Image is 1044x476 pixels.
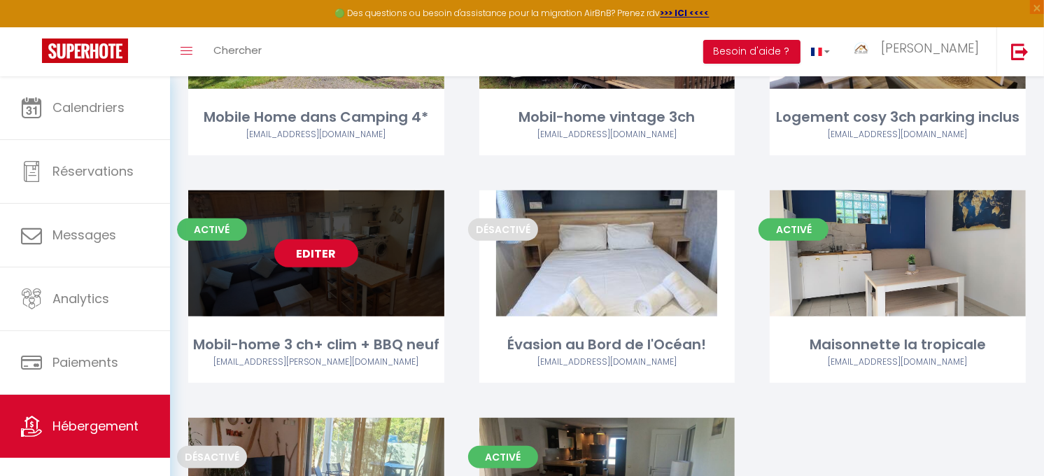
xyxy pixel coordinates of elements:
[52,99,125,116] span: Calendriers
[468,446,538,468] span: Activé
[1011,43,1029,60] img: logout
[52,353,118,371] span: Paiements
[661,7,710,19] a: >>> ICI <<<<
[52,226,116,244] span: Messages
[42,38,128,63] img: Super Booking
[52,290,109,307] span: Analytics
[52,417,139,435] span: Hébergement
[177,446,247,468] span: Désactivé
[177,218,247,241] span: Activé
[274,239,358,267] a: Editer
[188,334,444,356] div: Mobil-home 3 ch+ clim + BBQ neuf
[188,106,444,128] div: Mobile Home dans Camping 4*
[188,356,444,369] div: Airbnb
[52,162,134,180] span: Réservations
[479,128,735,141] div: Airbnb
[770,356,1026,369] div: Airbnb
[770,128,1026,141] div: Airbnb
[468,218,538,241] span: Désactivé
[213,43,262,57] span: Chercher
[881,39,979,57] span: [PERSON_NAME]
[188,128,444,141] div: Airbnb
[479,356,735,369] div: Airbnb
[703,40,800,64] button: Besoin d'aide ?
[479,106,735,128] div: Mobil-home vintage 3ch
[770,106,1026,128] div: Logement cosy 3ch parking inclus
[203,27,272,76] a: Chercher
[479,334,735,356] div: Évasion au Bord de l'Océan!
[851,41,872,55] img: ...
[770,334,1026,356] div: Maisonnette la tropicale
[840,27,996,76] a: ... [PERSON_NAME]
[759,218,828,241] span: Activé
